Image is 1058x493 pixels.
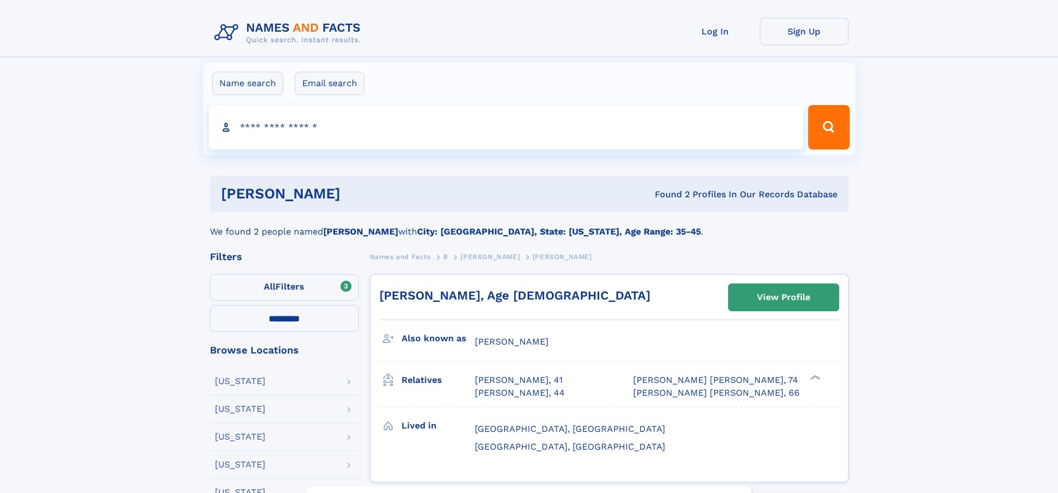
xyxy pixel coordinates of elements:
[215,460,265,469] div: [US_STATE]
[209,105,804,150] input: search input
[210,274,359,301] label: Filters
[460,253,520,261] span: [PERSON_NAME]
[808,105,849,150] button: Search Button
[295,72,364,95] label: Email search
[264,281,275,292] span: All
[443,250,448,263] a: B
[633,387,800,399] a: [PERSON_NAME] [PERSON_NAME], 66
[475,441,665,452] span: [GEOGRAPHIC_DATA], [GEOGRAPHIC_DATA]
[221,187,498,201] h1: [PERSON_NAME]
[370,250,431,263] a: Names and Facts
[417,226,701,237] b: City: [GEOGRAPHIC_DATA], State: [US_STATE], Age Range: 35-45
[475,387,565,399] a: [PERSON_NAME], 44
[379,288,650,302] a: [PERSON_NAME], Age [DEMOGRAPHIC_DATA]
[210,252,359,262] div: Filters
[475,336,549,347] span: [PERSON_NAME]
[808,374,821,381] div: ❯
[460,250,520,263] a: [PERSON_NAME]
[729,284,839,311] a: View Profile
[210,345,359,355] div: Browse Locations
[475,374,563,386] a: [PERSON_NAME], 41
[215,377,265,386] div: [US_STATE]
[443,253,448,261] span: B
[757,285,810,310] div: View Profile
[212,72,283,95] label: Name search
[215,405,265,414] div: [US_STATE]
[671,18,760,45] a: Log In
[210,18,370,48] img: Logo Names and Facts
[402,371,475,390] h3: Relatives
[323,226,398,237] b: [PERSON_NAME]
[760,18,849,45] a: Sign Up
[533,253,592,261] span: [PERSON_NAME]
[210,212,849,238] div: We found 2 people named with .
[215,432,265,441] div: [US_STATE]
[475,424,665,434] span: [GEOGRAPHIC_DATA], [GEOGRAPHIC_DATA]
[402,329,475,348] h3: Also known as
[633,374,798,386] a: [PERSON_NAME] [PERSON_NAME], 74
[498,188,838,201] div: Found 2 Profiles In Our Records Database
[402,416,475,435] h3: Lived in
